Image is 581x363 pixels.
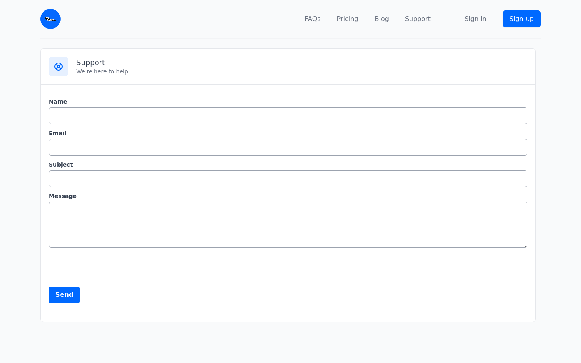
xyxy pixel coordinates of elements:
a: FAQs [305,14,320,24]
p: We're here to help [76,67,527,75]
label: Name [49,98,527,106]
img: Email Monster [40,9,61,29]
label: Message [49,192,527,200]
a: Blog [375,14,389,24]
iframe: reCAPTCHA [49,250,171,282]
h3: Support [76,58,527,67]
a: Sign up [503,10,541,27]
a: Support [405,14,431,24]
label: Email [49,129,527,137]
button: Send [49,287,80,303]
a: Sign in [464,14,487,24]
label: Subject [49,161,527,169]
a: Pricing [337,14,359,24]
